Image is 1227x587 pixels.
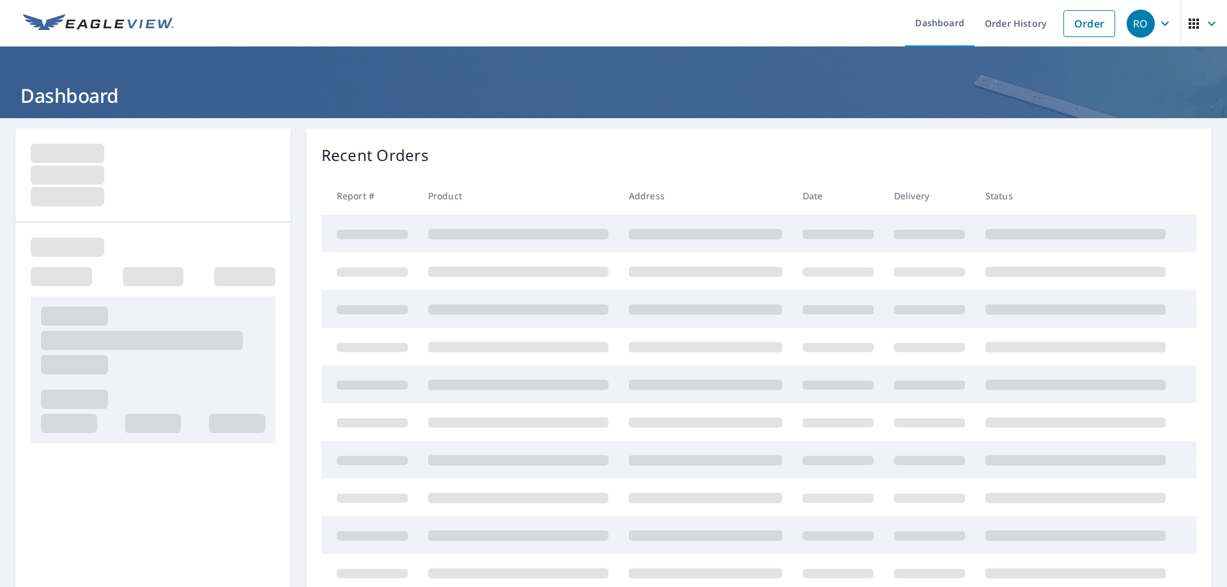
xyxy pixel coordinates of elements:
div: RO [1127,10,1155,38]
p: Recent Orders [321,144,429,167]
th: Address [619,177,792,215]
th: Date [792,177,884,215]
th: Product [418,177,619,215]
th: Status [975,177,1176,215]
th: Delivery [884,177,975,215]
th: Report # [321,177,418,215]
a: Order [1063,10,1115,37]
img: EV Logo [23,14,174,33]
h1: Dashboard [15,82,1212,109]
